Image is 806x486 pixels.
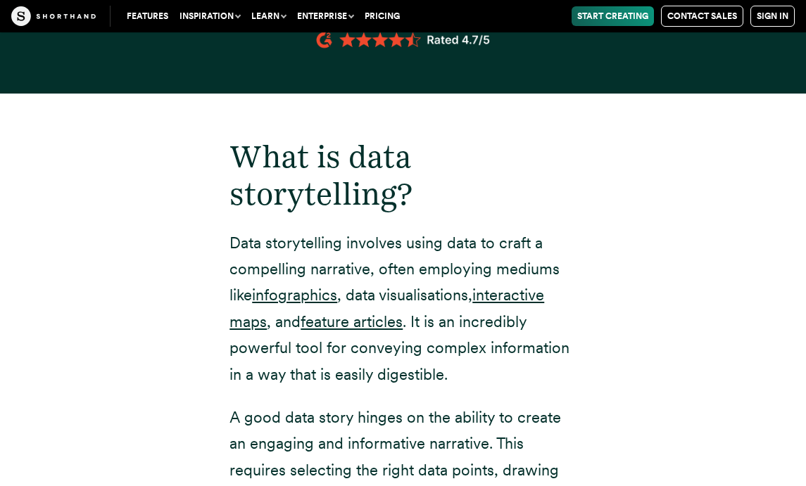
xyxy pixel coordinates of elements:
[291,6,359,26] button: Enterprise
[750,6,795,27] a: Sign in
[121,6,174,26] a: Features
[229,139,577,213] h2: What is data storytelling?
[11,6,96,26] img: The Craft
[229,286,544,330] a: interactive maps
[316,30,489,51] img: 4.7 orange stars lined up in a row with the text G2 rated 4.7/5
[174,6,246,26] button: Inspiration
[246,6,291,26] button: Learn
[252,286,337,304] a: infographics
[661,6,743,27] a: Contact Sales
[229,230,577,388] p: Data storytelling involves using data to craft a compelling narrative, often employing mediums li...
[301,312,403,331] a: feature articles
[572,6,654,26] a: Start Creating
[359,6,405,26] a: Pricing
